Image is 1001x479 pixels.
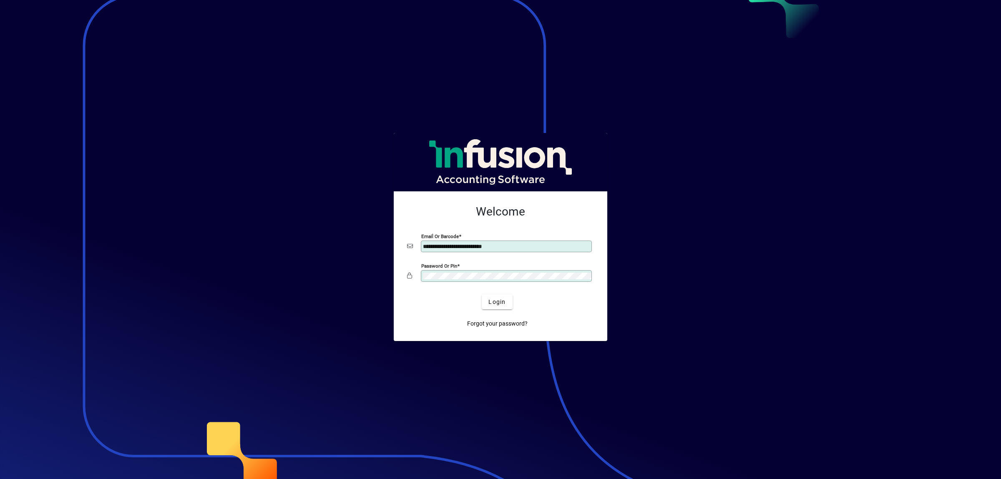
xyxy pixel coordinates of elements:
[482,294,512,309] button: Login
[488,298,506,306] span: Login
[467,319,528,328] span: Forgot your password?
[407,205,594,219] h2: Welcome
[421,263,457,269] mat-label: Password or Pin
[421,233,459,239] mat-label: Email or Barcode
[464,316,531,331] a: Forgot your password?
